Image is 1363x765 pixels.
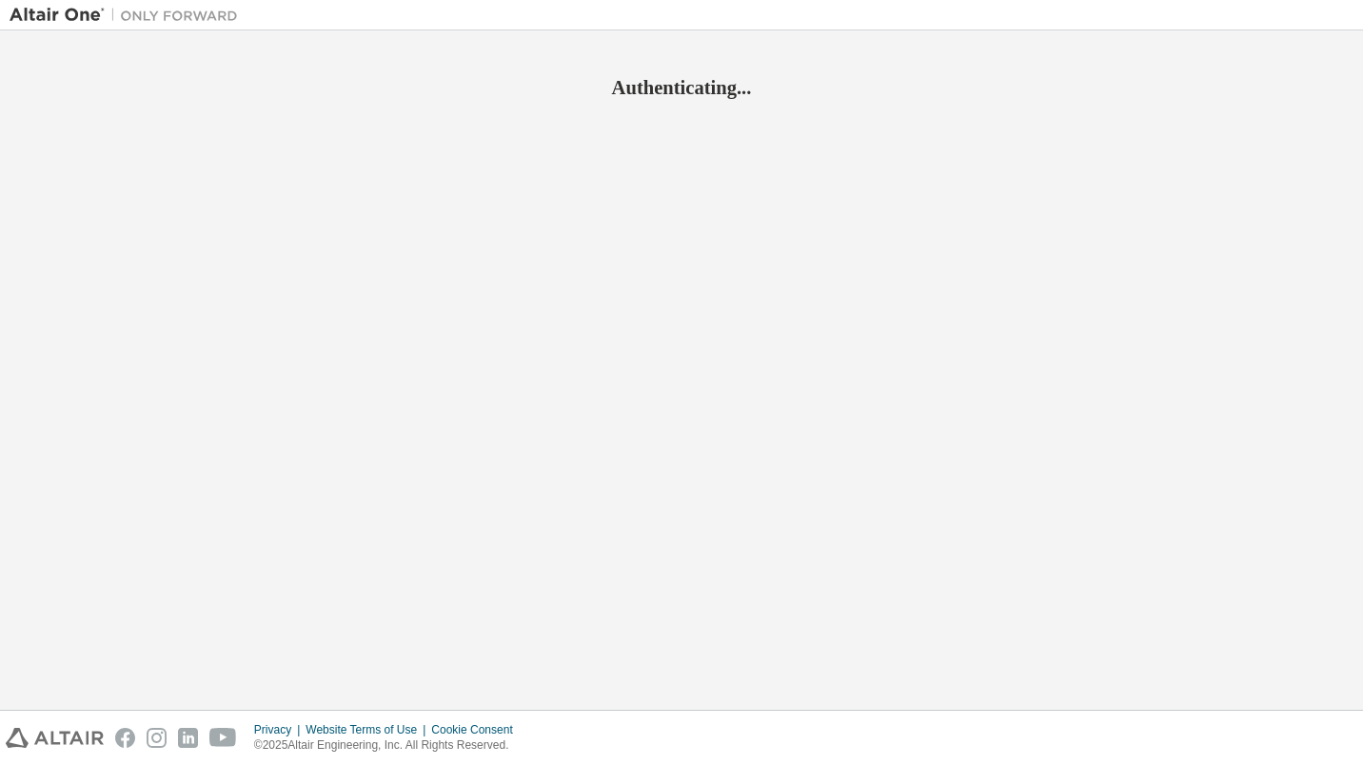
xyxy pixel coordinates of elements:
img: altair_logo.svg [6,728,104,748]
div: Privacy [254,722,306,737]
img: linkedin.svg [178,728,198,748]
img: youtube.svg [209,728,237,748]
div: Cookie Consent [431,722,523,737]
img: Altair One [10,6,247,25]
h2: Authenticating... [10,75,1353,100]
p: © 2025 Altair Engineering, Inc. All Rights Reserved. [254,737,524,754]
img: facebook.svg [115,728,135,748]
div: Website Terms of Use [306,722,431,737]
img: instagram.svg [147,728,167,748]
